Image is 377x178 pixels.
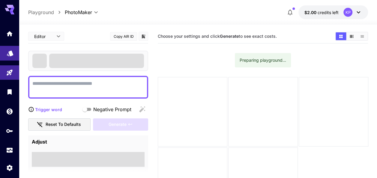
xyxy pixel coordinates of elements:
span: credits left [318,10,339,15]
div: Home [6,30,13,37]
div: $2.00 [304,9,339,16]
div: Playground [6,69,13,76]
button: Trigger word [28,103,62,115]
div: Please fill the prompt [93,118,148,131]
div: API Keys [6,127,13,135]
button: Reset to defaults [28,118,91,131]
div: KP [343,8,352,17]
button: Show media in list view [357,32,367,40]
a: Playground [28,9,54,16]
button: Copy AIR ID [110,32,137,41]
h4: Adjust [32,139,145,145]
span: Choose your settings and click to see exact costs. [158,34,277,39]
button: Show media in video view [346,32,357,40]
div: Settings [6,164,13,171]
span: $2.00 [304,10,318,15]
div: Library [6,88,13,96]
div: Models [7,48,14,55]
b: Generate [220,34,239,39]
div: Wallet [6,108,13,115]
nav: breadcrumb [28,9,65,16]
div: Usage [6,147,13,154]
div: Show media in grid viewShow media in video viewShow media in list view [335,32,368,41]
div: Preparing playground... [240,55,286,66]
span: Editor [34,33,53,40]
span: Negative Prompt [93,106,131,113]
button: $2.00KP [298,5,368,19]
button: Add to library [141,33,146,40]
span: PhotoMaker [65,9,92,16]
button: Show media in grid view [336,32,346,40]
p: Trigger word [35,106,62,113]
